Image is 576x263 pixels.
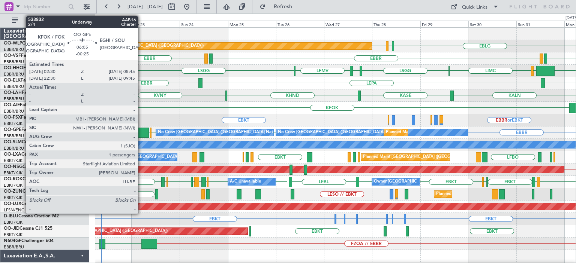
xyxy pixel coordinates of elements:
[462,4,487,11] div: Quick Links
[420,21,468,27] div: Fri 29
[4,133,24,139] a: EBBR/BRU
[4,78,41,83] a: OO-ELKFalcon 8X
[19,18,79,23] span: All Aircraft
[4,66,23,70] span: OO-HHO
[447,1,502,13] button: Quick Links
[4,244,24,250] a: EBBR/BRU
[4,84,24,89] a: EBBR/BRU
[372,21,420,27] div: Thu 28
[132,21,180,27] div: Sat 23
[4,165,64,169] a: OO-NSGCessna Citation CJ4
[4,78,21,83] span: OO-ELK
[4,207,24,213] a: LFSN/ENC
[4,128,66,132] a: OO-GPEFalcon 900EX EASy II
[4,170,22,176] a: EBKT/KJK
[180,21,228,27] div: Sun 24
[96,15,109,21] div: [DATE]
[267,4,299,9] span: Refresh
[158,127,283,138] div: No Crew [GEOGRAPHIC_DATA] ([GEOGRAPHIC_DATA] National)
[228,21,276,27] div: Mon 25
[4,202,63,206] a: OO-LUXCessna Citation CJ4
[4,128,21,132] span: OO-GPE
[516,21,564,27] div: Sun 31
[276,21,324,27] div: Tue 26
[4,96,24,102] a: EBBR/BRU
[4,239,54,243] a: N604GFChallenger 604
[256,1,301,13] button: Refresh
[4,214,59,218] a: D-IBLUCessna Citation M2
[4,189,64,194] a: OO-ZUNCessna Citation CJ4
[4,189,22,194] span: OO-ZUN
[4,53,21,58] span: OO-VSF
[4,226,52,231] a: OO-JIDCessna CJ1 525
[8,15,81,27] button: All Aircraft
[4,183,22,188] a: EBKT/KJK
[4,232,22,238] a: EBKT/KJK
[4,177,64,181] a: OO-ROKCessna Citation CJ4
[4,59,24,65] a: EBBR/BRU
[4,226,19,231] span: OO-JID
[386,127,522,138] div: Planned Maint [GEOGRAPHIC_DATA] ([GEOGRAPHIC_DATA] National)
[4,195,22,201] a: EBKT/KJK
[4,115,21,120] span: OO-FSX
[4,146,24,151] a: EBBR/BRU
[4,214,18,218] span: D-IBLU
[4,115,42,120] a: OO-FSXFalcon 7X
[4,165,22,169] span: OO-NSG
[127,3,163,10] span: [DATE] - [DATE]
[4,91,22,95] span: OO-LAH
[4,91,42,95] a: OO-LAHFalcon 7X
[4,71,24,77] a: EBBR/BRU
[4,53,42,58] a: OO-VSFFalcon 8X
[4,152,21,157] span: OO-LXA
[4,202,21,206] span: OO-LUX
[4,108,24,114] a: EBBR/BRU
[4,140,22,144] span: OO-SLM
[4,152,63,157] a: OO-LXACessna Citation CJ4
[4,121,22,126] a: EBKT/KJK
[4,239,21,243] span: N604GF
[468,21,516,27] div: Sat 30
[4,158,22,163] a: EBKT/KJK
[58,152,197,163] div: A/C Unavailable [GEOGRAPHIC_DATA] ([GEOGRAPHIC_DATA] National)
[363,152,499,163] div: Planned Maint [GEOGRAPHIC_DATA] ([GEOGRAPHIC_DATA] National)
[436,189,523,200] div: Planned Maint Kortrijk-[GEOGRAPHIC_DATA]
[85,40,204,52] div: Planned Maint [GEOGRAPHIC_DATA] ([GEOGRAPHIC_DATA])
[4,41,48,46] a: OO-WLPGlobal 5500
[49,226,168,237] div: Planned Maint [GEOGRAPHIC_DATA] ([GEOGRAPHIC_DATA])
[374,176,475,187] div: Owner [GEOGRAPHIC_DATA]-[GEOGRAPHIC_DATA]
[230,176,261,187] div: A/C Unavailable
[84,21,132,27] div: Fri 22
[4,220,22,225] a: EBKT/KJK
[4,177,22,181] span: OO-ROK
[4,47,24,52] a: EBBR/BRU
[324,21,372,27] div: Wed 27
[4,41,22,46] span: OO-WLP
[4,103,40,107] a: OO-AIEFalcon 7X
[278,127,403,138] div: No Crew [GEOGRAPHIC_DATA] ([GEOGRAPHIC_DATA] National)
[4,140,63,144] a: OO-SLMCessna Citation XLS
[4,66,44,70] a: OO-HHOFalcon 8X
[23,1,66,12] input: Trip Number
[4,103,20,107] span: OO-AIE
